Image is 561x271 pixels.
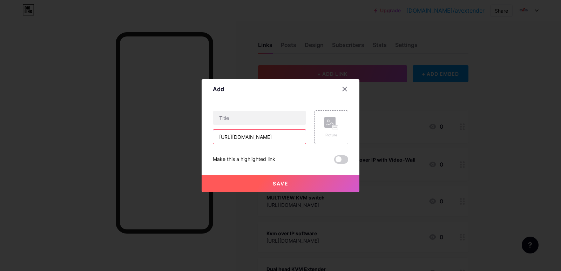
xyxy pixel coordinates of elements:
[273,181,289,187] span: Save
[202,175,359,192] button: Save
[213,111,306,125] input: Title
[213,155,275,164] div: Make this a highlighted link
[324,133,338,138] div: Picture
[213,85,224,93] div: Add
[213,130,306,144] input: URL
